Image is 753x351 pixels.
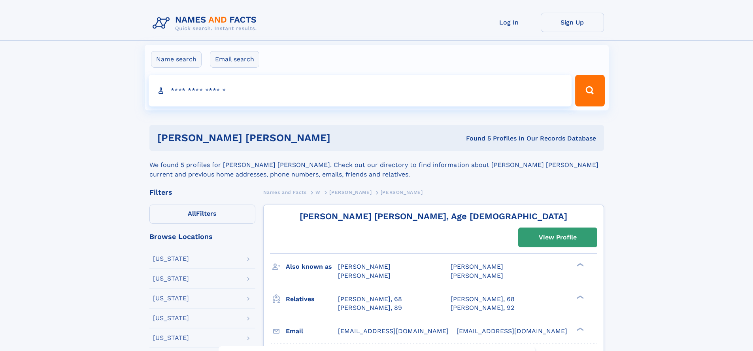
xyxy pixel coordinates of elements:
a: [PERSON_NAME] [329,187,372,197]
a: Log In [477,13,541,32]
a: W [315,187,321,197]
span: [PERSON_NAME] [451,272,503,279]
span: [PERSON_NAME] [329,190,372,195]
div: Found 5 Profiles In Our Records Database [398,134,596,143]
input: search input [149,75,572,106]
a: [PERSON_NAME], 89 [338,304,402,312]
a: Sign Up [541,13,604,32]
a: [PERSON_NAME], 92 [451,304,514,312]
h1: [PERSON_NAME] [PERSON_NAME] [157,133,398,143]
span: [EMAIL_ADDRESS][DOMAIN_NAME] [457,327,567,335]
span: [EMAIL_ADDRESS][DOMAIN_NAME] [338,327,449,335]
div: Browse Locations [149,233,255,240]
span: W [315,190,321,195]
h3: Also known as [286,260,338,273]
img: Logo Names and Facts [149,13,263,34]
a: [PERSON_NAME], 68 [338,295,402,304]
a: [PERSON_NAME] [PERSON_NAME], Age [DEMOGRAPHIC_DATA] [300,211,567,221]
a: View Profile [519,228,597,247]
label: Filters [149,205,255,224]
span: [PERSON_NAME] [451,263,503,270]
div: View Profile [539,228,577,247]
div: Filters [149,189,255,196]
span: [PERSON_NAME] [338,272,391,279]
h3: Email [286,324,338,338]
div: [US_STATE] [153,256,189,262]
label: Email search [210,51,259,68]
label: Name search [151,51,202,68]
div: [US_STATE] [153,335,189,341]
a: Names and Facts [263,187,307,197]
h3: Relatives [286,292,338,306]
div: ❯ [575,294,584,300]
div: ❯ [575,326,584,332]
span: [PERSON_NAME] [338,263,391,270]
span: All [188,210,196,217]
div: [US_STATE] [153,315,189,321]
div: We found 5 profiles for [PERSON_NAME] [PERSON_NAME]. Check out our directory to find information ... [149,151,604,179]
button: Search Button [575,75,604,106]
div: [US_STATE] [153,275,189,282]
span: [PERSON_NAME] [381,190,423,195]
div: [US_STATE] [153,295,189,302]
a: [PERSON_NAME], 68 [451,295,515,304]
div: ❯ [575,262,584,268]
